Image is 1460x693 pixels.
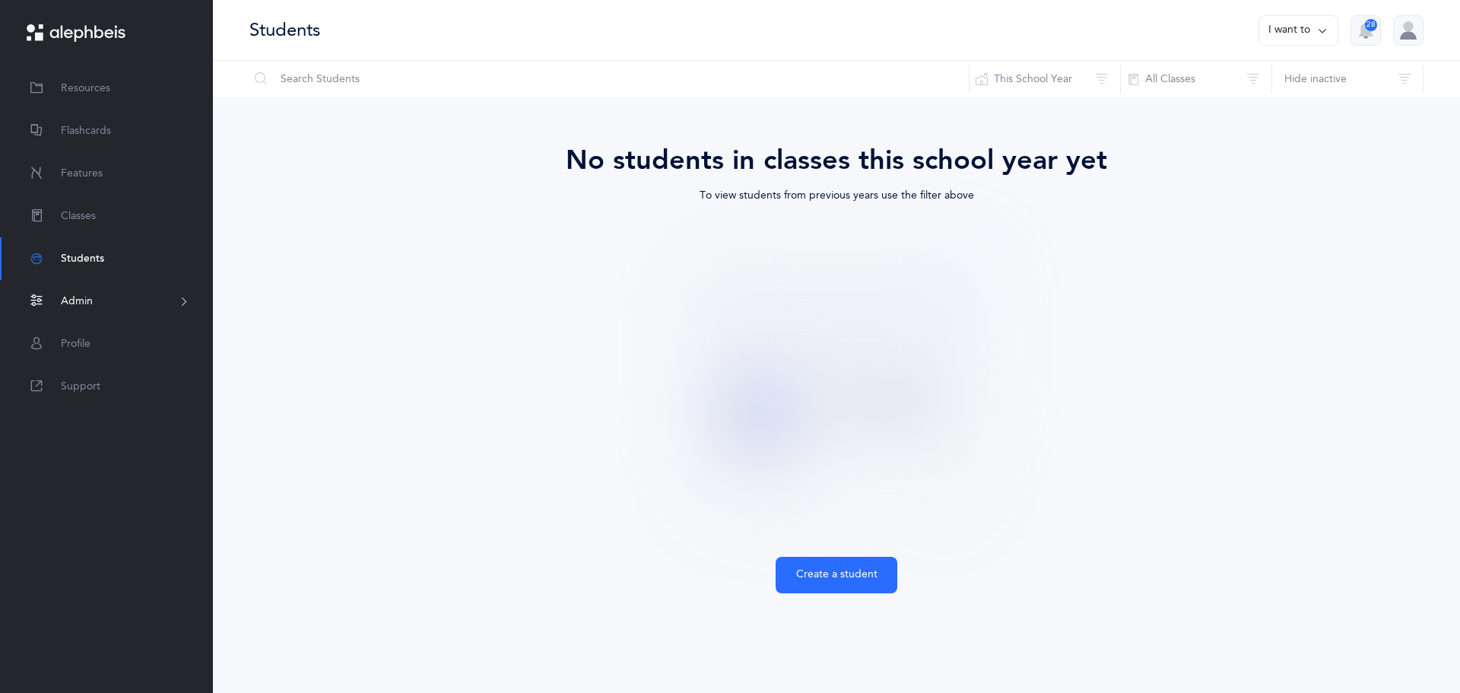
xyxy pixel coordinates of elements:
span: Classes [61,208,96,224]
button: Create a student [776,557,897,593]
span: Flashcards [61,123,111,139]
span: Profile [61,336,90,352]
div: 28 [1365,19,1377,31]
button: 28 [1350,15,1381,46]
span: Students [61,251,104,267]
button: All Classes [1120,61,1272,97]
button: Hide inactive [1271,61,1423,97]
span: Features [61,166,103,182]
button: I want to [1258,15,1338,46]
div: Students [249,17,320,43]
button: This School Year [969,61,1121,97]
span: Support [61,379,100,395]
input: Search Students [249,61,970,97]
div: To view students from previous years use the filter above [532,181,1141,205]
img: students-coming-soon.svg [656,235,1017,520]
span: Admin [61,294,93,310]
iframe: Drift Widget Chat Controller [1384,617,1442,675]
span: Resources [61,81,110,97]
div: No students in classes this school year yet [441,140,1232,181]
